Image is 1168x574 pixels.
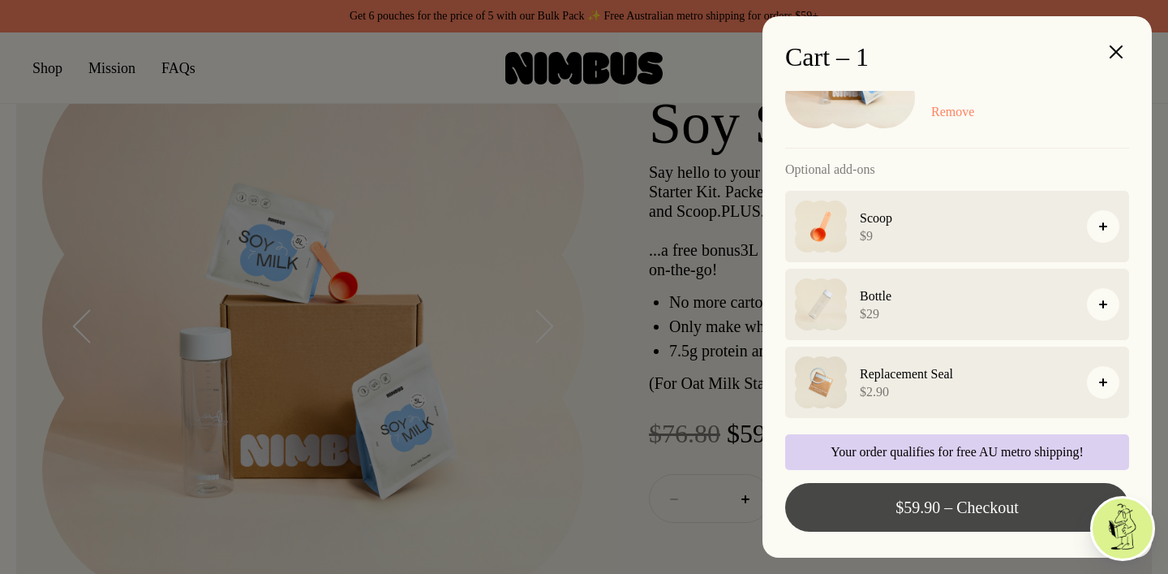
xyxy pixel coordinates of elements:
h3: Replacement Seal [860,365,1074,384]
img: agent [1093,498,1153,559]
span: $9 [860,228,1074,244]
span: $59.90 – Checkout [895,496,1019,519]
h2: Cart – 1 [785,42,1129,71]
p: Your order qualifies for free AU metro shipping! [795,444,1119,460]
h3: Scoop [860,209,1074,228]
span: $2.90 [860,384,1074,400]
span: $29 [860,306,1074,322]
h3: Bottle [860,287,1074,306]
button: Remove [931,102,974,122]
h3: Optional add-ons [785,149,1129,191]
button: $59.90 – Checkout [785,483,1129,532]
